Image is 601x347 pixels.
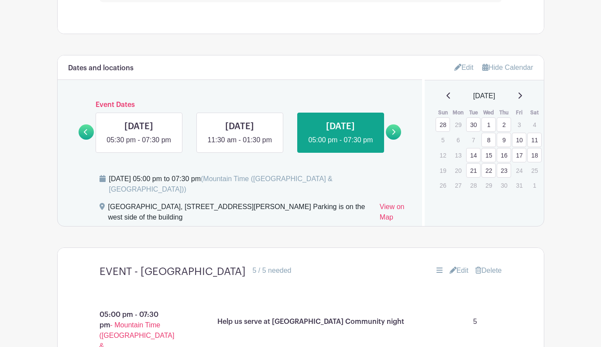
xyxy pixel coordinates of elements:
a: 2 [497,117,511,132]
p: 4 [527,118,542,131]
p: 6 [451,133,465,147]
a: 21 [466,163,481,178]
th: Tue [466,108,481,117]
p: 5 [436,133,450,147]
a: 10 [512,133,526,147]
a: 18 [527,148,542,162]
p: 3 [512,118,526,131]
p: 1 [527,179,542,192]
div: [GEOGRAPHIC_DATA], [STREET_ADDRESS][PERSON_NAME] Parking is on the west side of the building [108,202,373,226]
a: 17 [512,148,526,162]
a: 1 [481,117,496,132]
p: 25 [527,164,542,177]
th: Mon [450,108,466,117]
p: 20 [451,164,465,177]
th: Thu [496,108,512,117]
th: Wed [481,108,496,117]
a: View on Map [380,202,412,226]
span: (Mountain Time ([GEOGRAPHIC_DATA] & [GEOGRAPHIC_DATA])) [109,175,333,193]
a: 14 [466,148,481,162]
p: 28 [466,179,481,192]
a: 30 [466,117,481,132]
a: Edit [450,265,469,276]
th: Sun [435,108,450,117]
p: 30 [497,179,511,192]
a: 8 [481,133,496,147]
p: 29 [481,179,496,192]
a: 9 [497,133,511,147]
a: 22 [481,163,496,178]
p: Help us serve at [GEOGRAPHIC_DATA] Community night [217,316,404,327]
a: 11 [527,133,542,147]
h6: Dates and locations [68,64,134,72]
a: 23 [497,163,511,178]
p: 12 [436,148,450,162]
p: 13 [451,148,465,162]
th: Sat [527,108,542,117]
p: 19 [436,164,450,177]
h6: Event Dates [94,101,386,109]
p: 5 [456,313,495,330]
a: Delete [475,265,501,276]
a: Hide Calendar [482,64,533,71]
div: [DATE] 05:00 pm to 07:30 pm [109,174,412,195]
div: 5 / 5 needed [253,265,292,276]
p: 26 [436,179,450,192]
a: 28 [436,117,450,132]
p: 24 [512,164,526,177]
p: 29 [451,118,465,131]
a: 15 [481,148,496,162]
h4: EVENT - [GEOGRAPHIC_DATA] [100,265,246,278]
p: 7 [466,133,481,147]
span: [DATE] [473,91,495,101]
p: 31 [512,179,526,192]
a: Edit [454,60,474,75]
a: 16 [497,148,511,162]
p: 27 [451,179,465,192]
th: Fri [512,108,527,117]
